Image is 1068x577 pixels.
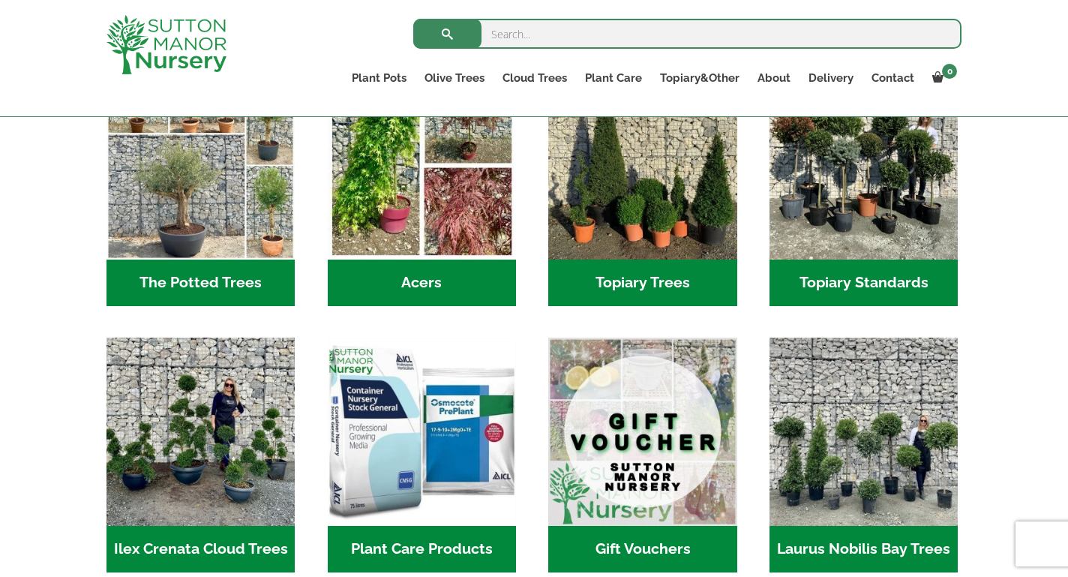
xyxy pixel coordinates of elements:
a: Plant Pots [343,68,415,89]
a: Visit product category Topiary Trees [548,71,736,306]
a: Contact [862,68,923,89]
a: Visit product category Plant Care Products [328,338,516,572]
a: Visit product category Topiary Standards [769,71,958,306]
a: Plant Care [576,68,651,89]
h2: Acers [328,260,516,306]
h2: Topiary Standards [769,260,958,306]
img: Home - C8EC7518 C483 4BAA AA61 3CAAB1A4C7C4 1 201 a [548,71,736,260]
h2: The Potted Trees [106,260,295,306]
h2: Ilex Crenata Cloud Trees [106,526,295,572]
a: About [748,68,799,89]
img: Home - IMG 5223 [769,71,958,260]
a: Topiary&Other [651,68,748,89]
img: Home - 9CE163CB 973F 4905 8AD5 A9A890F87D43 [106,338,295,526]
img: Home - MAIN [548,338,736,526]
input: Search... [413,19,961,49]
a: Visit product category Gift Vouchers [548,338,736,572]
a: Visit product category Ilex Crenata Cloud Trees [106,338,295,572]
a: Visit product category Acers [328,71,516,306]
h2: Laurus Nobilis Bay Trees [769,526,958,572]
a: Visit product category Laurus Nobilis Bay Trees [769,338,958,572]
img: Home - new coll [106,71,295,260]
img: Home - food and soil [328,338,516,526]
a: Delivery [799,68,862,89]
h2: Topiary Trees [548,260,736,306]
a: Cloud Trees [493,68,576,89]
a: 0 [923,68,961,89]
img: logo [106,15,226,74]
h2: Plant Care Products [328,526,516,572]
img: Home - Untitled Project 4 [328,71,516,260]
img: Home - IMG 5945 [769,338,958,526]
span: 0 [942,64,957,79]
a: Olive Trees [415,68,493,89]
h2: Gift Vouchers [548,526,736,572]
a: Visit product category The Potted Trees [106,71,295,306]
